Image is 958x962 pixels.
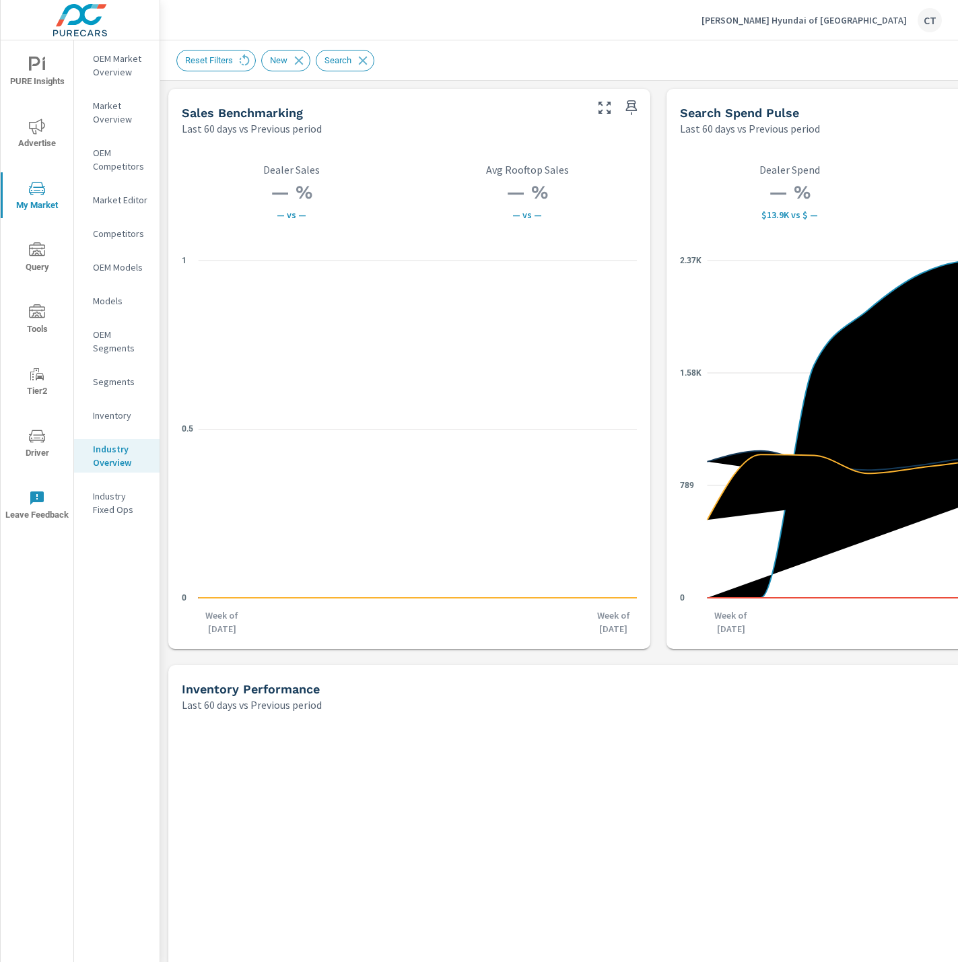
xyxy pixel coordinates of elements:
[74,96,160,129] div: Market Overview
[262,55,296,65] span: New
[93,489,149,516] p: Industry Fixed Ops
[417,164,637,176] p: Avg Rooftop Sales
[93,261,149,274] p: OEM Models
[316,50,374,71] div: Search
[93,99,149,126] p: Market Overview
[93,146,149,173] p: OEM Competitors
[74,324,160,358] div: OEM Segments
[417,181,637,204] h3: — %
[177,55,241,65] span: Reset Filters
[594,97,615,118] button: Make Fullscreen
[93,409,149,422] p: Inventory
[5,57,69,90] span: PURE Insights
[680,593,685,603] text: 0
[182,106,303,120] h5: Sales Benchmarking
[702,14,907,26] p: [PERSON_NAME] Hyundai of [GEOGRAPHIC_DATA]
[182,164,401,176] p: Dealer Sales
[93,52,149,79] p: OEM Market Overview
[182,425,193,434] text: 0.5
[5,180,69,213] span: My Market
[5,490,69,523] span: Leave Feedback
[182,181,401,204] h3: — %
[5,242,69,275] span: Query
[5,304,69,337] span: Tools
[199,609,246,635] p: Week of [DATE]
[93,193,149,207] p: Market Editor
[182,682,320,696] h5: Inventory Performance
[680,368,702,378] text: 1.58K
[1,40,73,536] div: nav menu
[182,209,401,220] p: — vs —
[918,8,942,32] div: CT
[93,294,149,308] p: Models
[5,428,69,461] span: Driver
[74,224,160,244] div: Competitors
[621,97,642,118] span: Save this to your personalized report
[93,328,149,355] p: OEM Segments
[5,366,69,399] span: Tier2
[74,143,160,176] div: OEM Competitors
[680,164,899,176] p: Dealer Spend
[261,50,310,71] div: New
[74,405,160,425] div: Inventory
[74,439,160,473] div: Industry Overview
[417,209,637,220] p: — vs —
[182,256,186,265] text: 1
[93,375,149,388] p: Segments
[74,486,160,520] div: Industry Fixed Ops
[182,593,186,603] text: 0
[182,121,322,137] p: Last 60 days vs Previous period
[590,609,637,635] p: Week of [DATE]
[680,481,694,490] text: 789
[680,181,899,204] h3: — %
[5,118,69,151] span: Advertise
[680,209,899,220] p: $13,898 vs $ —
[708,609,755,635] p: Week of [DATE]
[680,106,799,120] h5: Search Spend Pulse
[74,257,160,277] div: OEM Models
[680,256,702,265] text: 2.37K
[680,121,820,137] p: Last 60 days vs Previous period
[176,50,256,71] div: Reset Filters
[74,48,160,82] div: OEM Market Overview
[74,372,160,392] div: Segments
[182,697,322,713] p: Last 60 days vs Previous period
[93,442,149,469] p: Industry Overview
[74,190,160,210] div: Market Editor
[74,291,160,311] div: Models
[93,227,149,240] p: Competitors
[316,55,360,65] span: Search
